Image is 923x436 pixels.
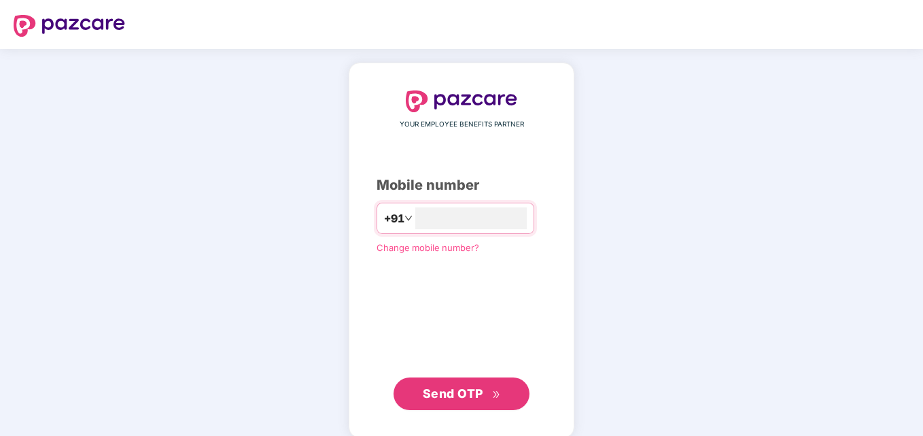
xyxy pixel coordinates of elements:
[377,242,479,253] a: Change mobile number?
[400,119,524,130] span: YOUR EMPLOYEE BENEFITS PARTNER
[406,90,517,112] img: logo
[377,175,546,196] div: Mobile number
[492,390,501,399] span: double-right
[423,386,483,401] span: Send OTP
[404,214,413,222] span: down
[394,378,529,410] button: Send OTPdouble-right
[384,210,404,227] span: +91
[14,15,125,37] img: logo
